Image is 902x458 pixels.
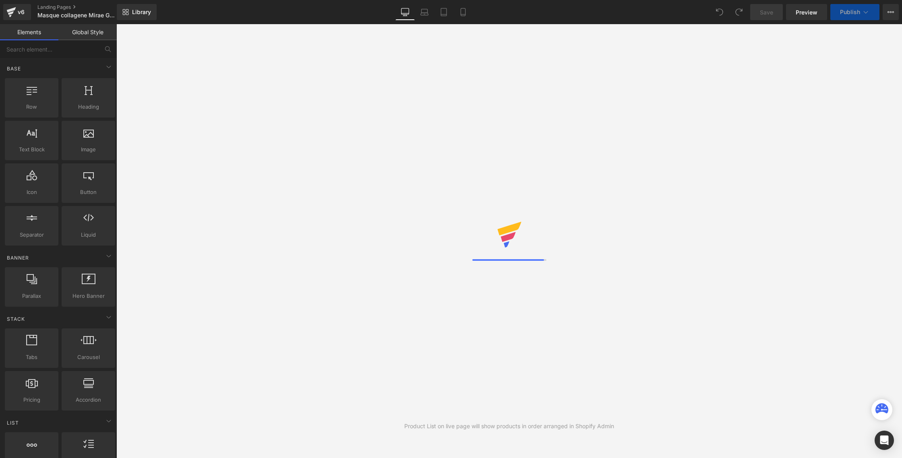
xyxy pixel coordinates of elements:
[132,8,151,16] span: Library
[395,4,415,20] a: Desktop
[7,353,56,361] span: Tabs
[16,7,26,17] div: v6
[7,231,56,239] span: Separator
[840,9,860,15] span: Publish
[6,315,26,323] span: Stack
[3,4,31,20] a: v6
[7,145,56,154] span: Text Block
[64,353,113,361] span: Carousel
[6,65,22,72] span: Base
[37,4,130,10] a: Landing Pages
[796,8,817,17] span: Preview
[830,4,879,20] button: Publish
[7,103,56,111] span: Row
[117,4,157,20] a: New Library
[37,12,115,19] span: Masque collagene Mirae Glow
[7,396,56,404] span: Pricing
[64,292,113,300] span: Hero Banner
[404,422,614,431] div: Product List on live page will show products in order arranged in Shopify Admin
[415,4,434,20] a: Laptop
[786,4,827,20] a: Preview
[875,431,894,450] div: Open Intercom Messenger
[6,254,30,262] span: Banner
[883,4,899,20] button: More
[712,4,728,20] button: Undo
[434,4,453,20] a: Tablet
[6,419,20,427] span: List
[64,103,113,111] span: Heading
[58,24,117,40] a: Global Style
[453,4,473,20] a: Mobile
[64,231,113,239] span: Liquid
[731,4,747,20] button: Redo
[760,8,773,17] span: Save
[64,188,113,196] span: Button
[64,396,113,404] span: Accordion
[7,188,56,196] span: Icon
[7,292,56,300] span: Parallax
[64,145,113,154] span: Image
